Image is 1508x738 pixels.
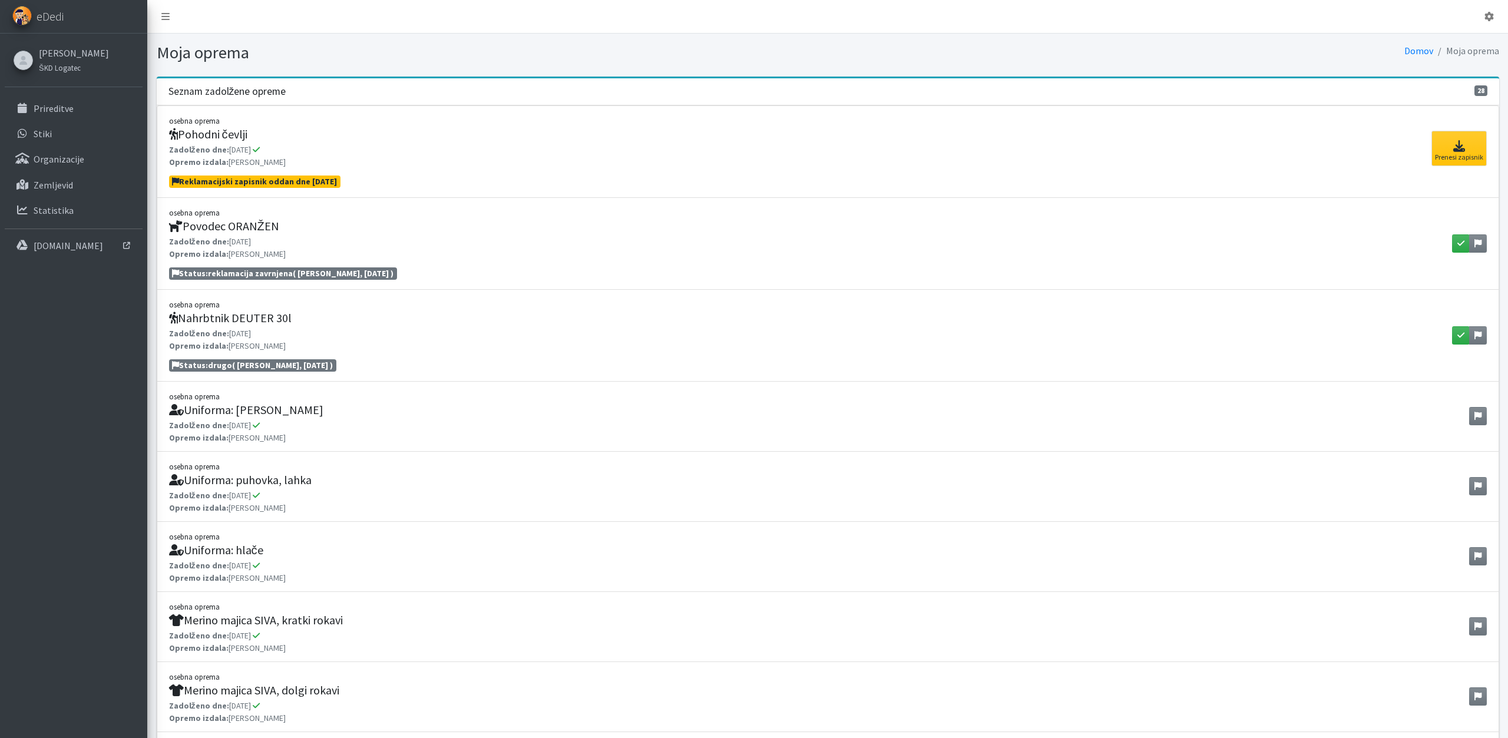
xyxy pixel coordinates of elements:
strong: Opremo izdala: [169,643,229,653]
h3: Seznam zadolžene opreme [168,85,286,98]
p: Organizacije [34,153,84,165]
strong: Opremo izdala: [169,713,229,723]
small: osebna oprema [169,392,220,401]
a: [PERSON_NAME] [39,46,109,60]
strong: drugo [208,360,232,370]
strong: Zadolženo dne: [169,328,229,339]
strong: Opremo izdala: [169,572,229,583]
p: [DATE] [PERSON_NAME] [169,489,312,514]
strong: reklamacija zavrnjena [208,268,293,279]
img: eDedi [12,6,32,25]
h5: Merino majica SIVA, dolgi rokavi [169,683,339,697]
strong: Zadolženo dne: [169,236,229,247]
h5: Pohodni čevlji [169,127,340,141]
span: Reklamacijski zapisnik oddan dne [DATE] [172,176,337,187]
small: osebna oprema [169,116,220,125]
p: [DATE] [PERSON_NAME] [169,630,343,654]
strong: Zadolženo dne: [169,144,229,155]
small: osebna oprema [169,602,220,611]
strong: Opremo izdala: [169,502,229,513]
h5: Merino majica SIVA, kratki rokavi [169,613,343,627]
strong: Zadolženo dne: [169,630,229,641]
span: Status: ( [PERSON_NAME], [DATE] ) [172,268,393,279]
p: Statistika [34,204,74,216]
strong: Zadolženo dne: [169,700,229,711]
small: ŠKD Logatec [39,63,81,72]
p: [DATE] [PERSON_NAME] [169,560,286,584]
p: Prireditve [34,102,74,114]
p: Zemljevid [34,179,73,191]
h5: Uniforma: puhovka, lahka [169,473,312,487]
a: Stiki [5,122,143,145]
a: [DOMAIN_NAME] [5,234,143,257]
p: [DATE] [PERSON_NAME] [169,327,336,352]
h5: Uniforma: [PERSON_NAME] [169,403,323,417]
strong: Zadolženo dne: [169,490,229,501]
a: Domov [1404,45,1433,57]
small: osebna oprema [169,672,220,681]
h5: Nahrbtnik DEUTER 30l [169,311,336,325]
span: Status: ( [PERSON_NAME], [DATE] ) [172,360,333,370]
h5: Uniforma: hlače [169,543,286,557]
a: ŠKD Logatec [39,60,109,74]
small: osebna oprema [169,532,220,541]
p: [DATE] [PERSON_NAME] [169,419,323,444]
li: Moja oprema [1433,42,1499,59]
strong: Opremo izdala: [169,432,229,443]
strong: Opremo izdala: [169,340,229,351]
strong: Opremo izdala: [169,249,229,259]
p: [DOMAIN_NAME] [34,240,103,251]
a: Zemljevid [5,173,143,197]
small: osebna oprema [169,462,220,471]
a: Statistika [5,198,143,222]
a: Organizacije [5,147,143,171]
span: eDedi [37,8,64,25]
p: [DATE] [PERSON_NAME] [169,700,339,724]
h1: Moja oprema [157,42,824,63]
strong: Opremo izdala: [169,157,229,167]
small: osebna oprema [169,300,220,309]
a: Prireditve [5,97,143,120]
p: [DATE] [PERSON_NAME] [169,144,340,168]
small: osebna oprema [169,208,220,217]
a: Prenesi zapisnik [1431,131,1487,166]
span: 28 [1474,85,1487,96]
p: [DATE] [PERSON_NAME] [169,236,397,260]
p: Stiki [34,128,52,140]
strong: Zadolženo dne: [169,420,229,431]
h5: Povodec ORANŽEN [169,219,397,233]
strong: Zadolženo dne: [169,560,229,571]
